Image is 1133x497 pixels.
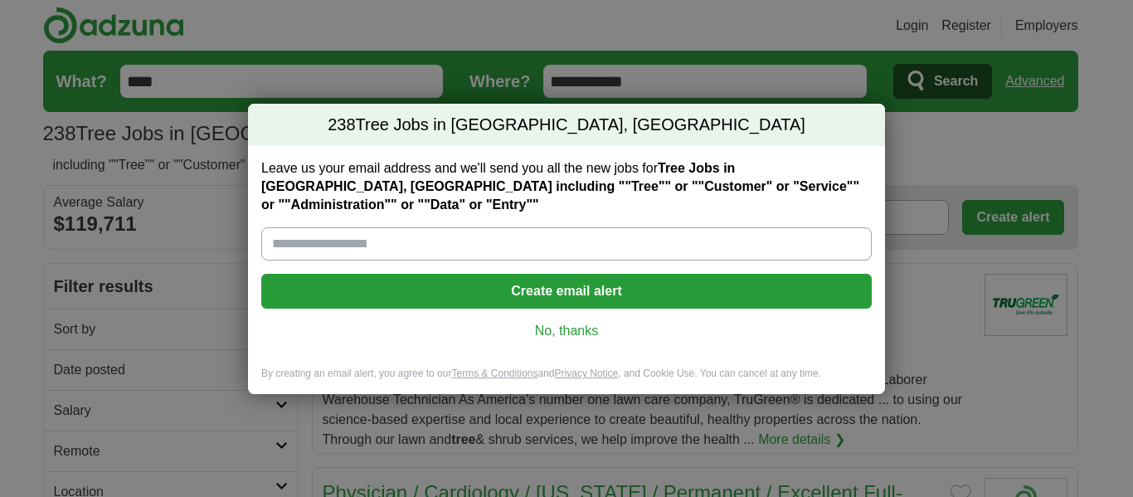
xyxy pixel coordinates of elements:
[261,274,872,309] button: Create email alert
[261,159,872,214] label: Leave us your email address and we'll send you all the new jobs for
[555,368,619,379] a: Privacy Notice
[275,322,858,340] a: No, thanks
[261,161,859,212] strong: Tree Jobs in [GEOGRAPHIC_DATA], [GEOGRAPHIC_DATA] including ""Tree"" or ""Customer" or "Service""...
[248,367,885,394] div: By creating an email alert, you agree to our and , and Cookie Use. You can cancel at any time.
[248,104,885,147] h2: Tree Jobs in [GEOGRAPHIC_DATA], [GEOGRAPHIC_DATA]
[328,114,355,137] span: 238
[451,368,537,379] a: Terms & Conditions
